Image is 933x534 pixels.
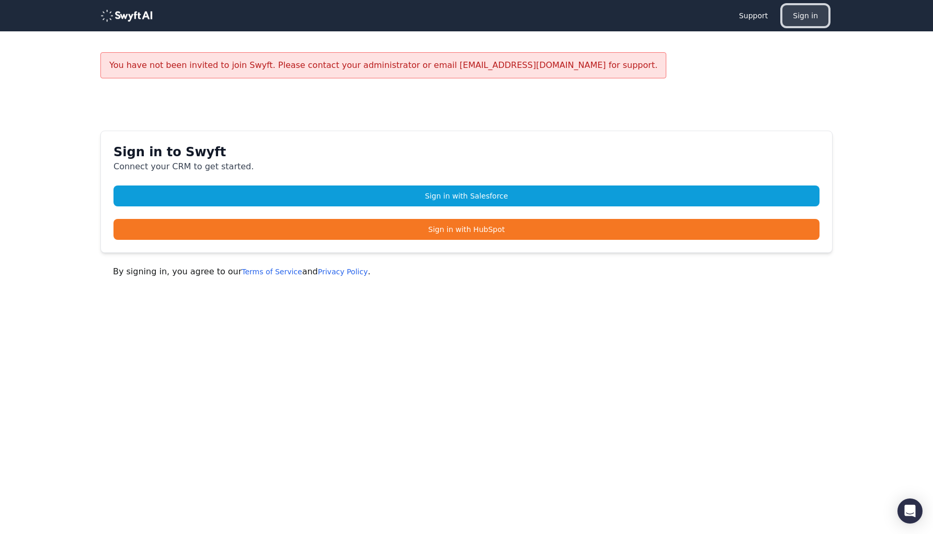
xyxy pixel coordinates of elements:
[113,160,820,173] p: Connect your CRM to get started.
[113,144,820,160] h1: Sign in to Swyft
[318,268,368,276] a: Privacy Policy
[113,185,820,206] a: Sign in with Salesforce
[113,219,820,240] a: Sign in with HubSpot
[100,52,666,78] div: You have not been invited to join Swyft. Please contact your administrator or email [EMAIL_ADDRES...
[729,5,778,26] a: Support
[242,268,302,276] a: Terms of Service
[113,265,820,278] p: By signing in, you agree to our and .
[100,9,153,22] img: logo-488353a97b7647c9773e25e94dd66c4536ad24f66c59206894594c5eb3334934.png
[897,498,923,524] div: Open Intercom Messenger
[782,5,828,26] button: Sign in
